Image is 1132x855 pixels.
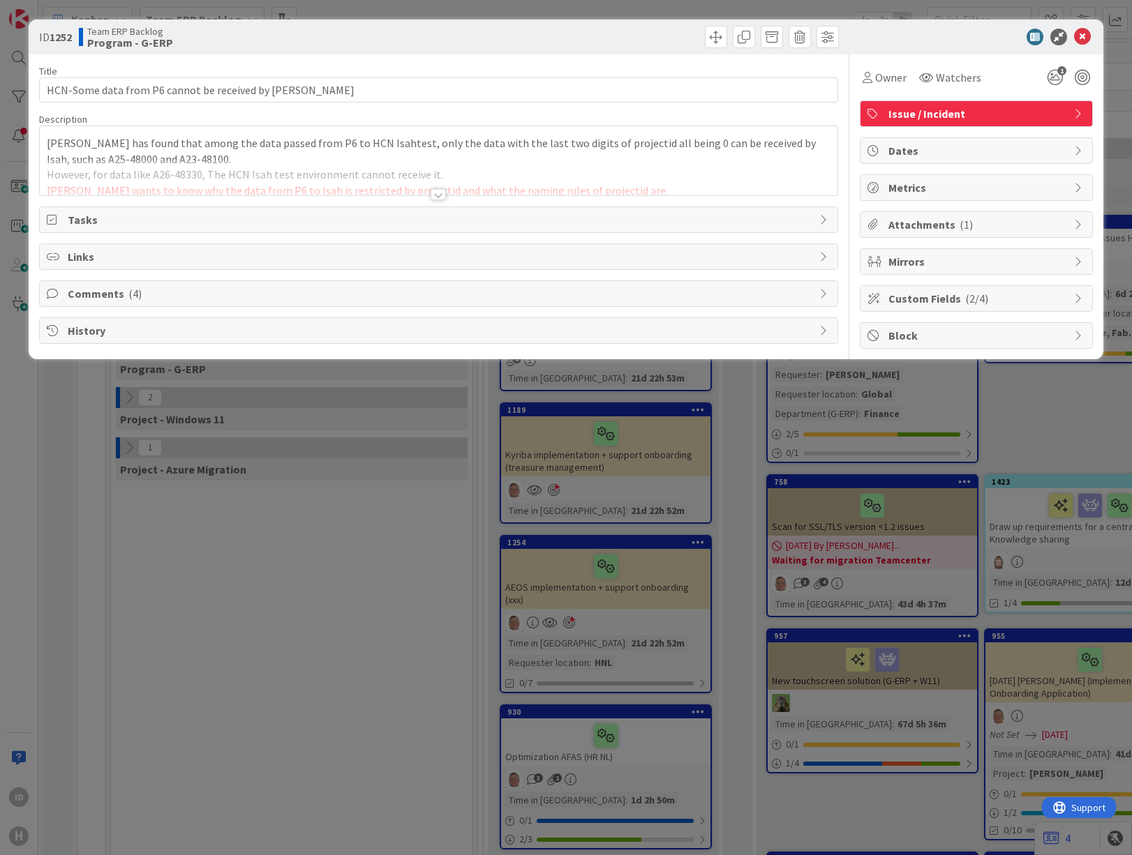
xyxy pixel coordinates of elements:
span: Team ERP Backlog [87,26,173,37]
span: Watchers [936,69,981,86]
span: Custom Fields [888,290,1067,307]
span: Attachments [888,216,1067,233]
span: Metrics [888,179,1067,196]
span: Links [68,248,813,265]
b: 1252 [50,30,72,44]
span: ( 2/4 ) [965,292,988,305]
span: Tasks [68,211,813,228]
span: Block [888,327,1067,344]
b: Program - G-ERP [87,37,173,48]
span: ( 4 ) [128,287,142,301]
span: Description [39,113,87,126]
span: Dates [888,142,1067,159]
span: Comments [68,285,813,302]
span: Support [29,2,64,19]
p: [PERSON_NAME] has found that among the data passed from P6 to HCN Isahtest, only the data with th... [47,135,831,167]
span: History [68,322,813,339]
span: ( 1 ) [960,218,973,232]
span: 1 [1057,66,1066,75]
span: ID [39,29,72,45]
input: type card name here... [39,77,839,103]
span: Mirrors [888,253,1067,270]
label: Title [39,65,57,77]
span: Owner [875,69,907,86]
span: Issue / Incident [888,105,1067,122]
